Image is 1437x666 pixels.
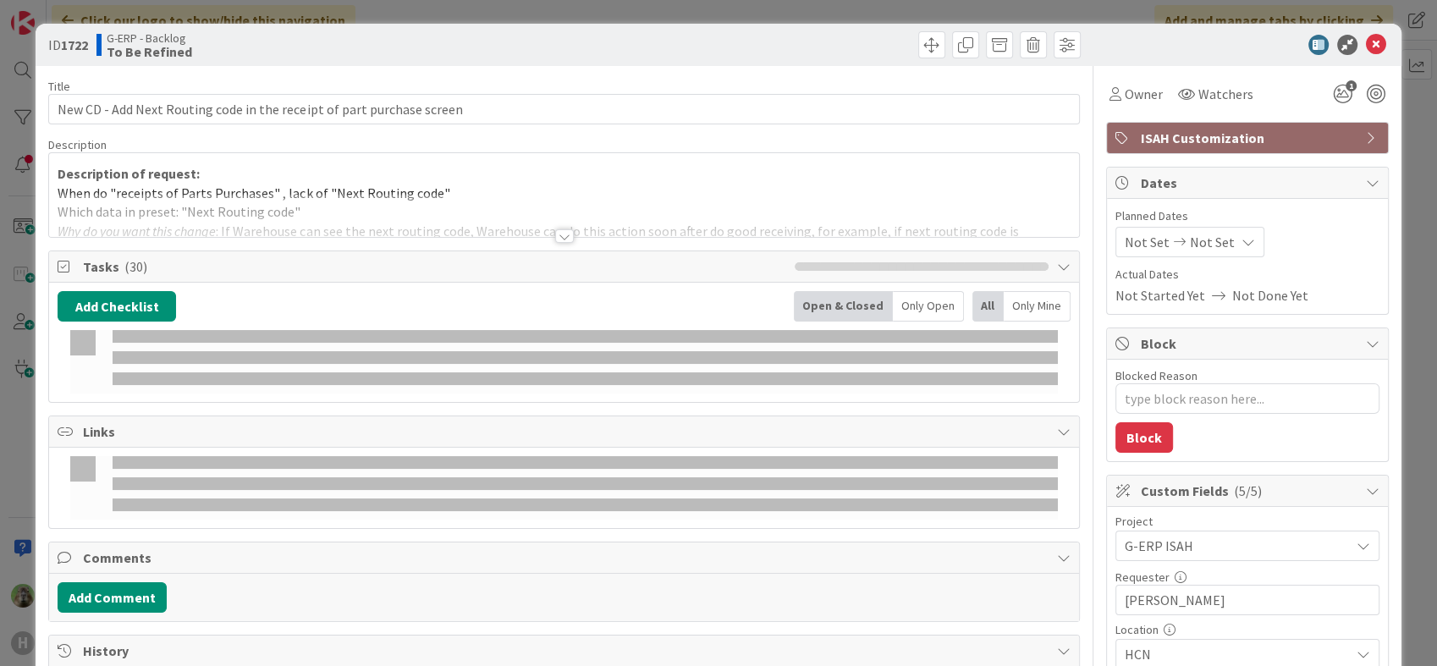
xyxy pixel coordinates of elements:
button: Block [1115,422,1173,453]
div: Project [1115,515,1379,527]
span: When do "receipts of Parts Purchases" , lack of "Next Routing code" [58,184,449,201]
span: Planned Dates [1115,207,1379,225]
button: Add Comment [58,582,167,613]
span: ( 5/5 ) [1234,482,1262,499]
span: Not Started Yet [1115,285,1205,305]
div: Only Mine [1004,291,1071,322]
span: Owner [1125,84,1163,104]
label: Title [48,79,70,94]
span: Block [1141,333,1357,354]
input: type card name here... [48,94,1079,124]
span: ( 30 ) [124,258,147,275]
span: Comments [83,548,1048,568]
label: Requester [1115,570,1170,585]
label: Blocked Reason [1115,368,1197,383]
div: Open & Closed [794,291,893,322]
span: ISAH Customization [1141,128,1357,148]
div: All [972,291,1004,322]
span: Not Set [1125,232,1170,252]
span: Tasks [83,256,785,277]
div: Only Open [893,291,964,322]
span: Custom Fields [1141,481,1357,501]
b: 1722 [61,36,88,53]
b: To Be Refined [107,45,192,58]
span: ID [48,35,88,55]
span: Links [83,421,1048,442]
span: Not Set [1190,232,1235,252]
span: Dates [1141,173,1357,193]
span: Actual Dates [1115,266,1379,283]
span: HCN [1125,644,1350,664]
button: Add Checklist [58,291,176,322]
span: G-ERP ISAH [1125,534,1341,558]
span: Watchers [1198,84,1253,104]
span: Not Done Yet [1232,285,1308,305]
span: Description [48,137,107,152]
strong: Description of request: [58,165,200,182]
div: Location [1115,624,1379,636]
span: 1 [1346,80,1357,91]
span: G-ERP - Backlog [107,31,192,45]
span: History [83,641,1048,661]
